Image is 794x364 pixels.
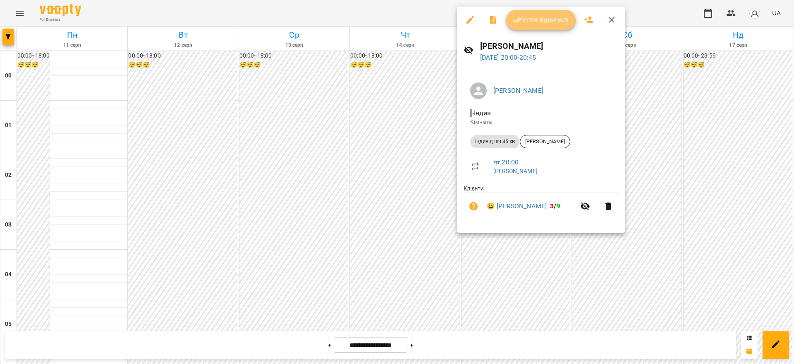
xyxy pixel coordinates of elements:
span: 3 [550,202,554,210]
a: [PERSON_NAME] [493,168,538,174]
a: пт , 20:00 [493,158,519,166]
b: / [550,202,560,210]
button: Урок відбувся [506,10,576,30]
a: [PERSON_NAME] [493,87,543,94]
ul: Клієнти [464,184,618,223]
span: Урок відбувся [513,15,569,25]
span: індивід шч 45 хв [470,138,520,145]
h6: [PERSON_NAME] [480,40,618,53]
p: Кімната [470,118,612,126]
div: [PERSON_NAME] [520,135,570,148]
button: Візит ще не сплачено. Додати оплату? [464,196,483,216]
span: [PERSON_NAME] [520,138,570,145]
a: [DATE] 20:00-20:45 [480,53,536,61]
span: 9 [557,202,560,210]
a: 😀 [PERSON_NAME] [487,201,547,211]
span: - Індив [470,109,493,117]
